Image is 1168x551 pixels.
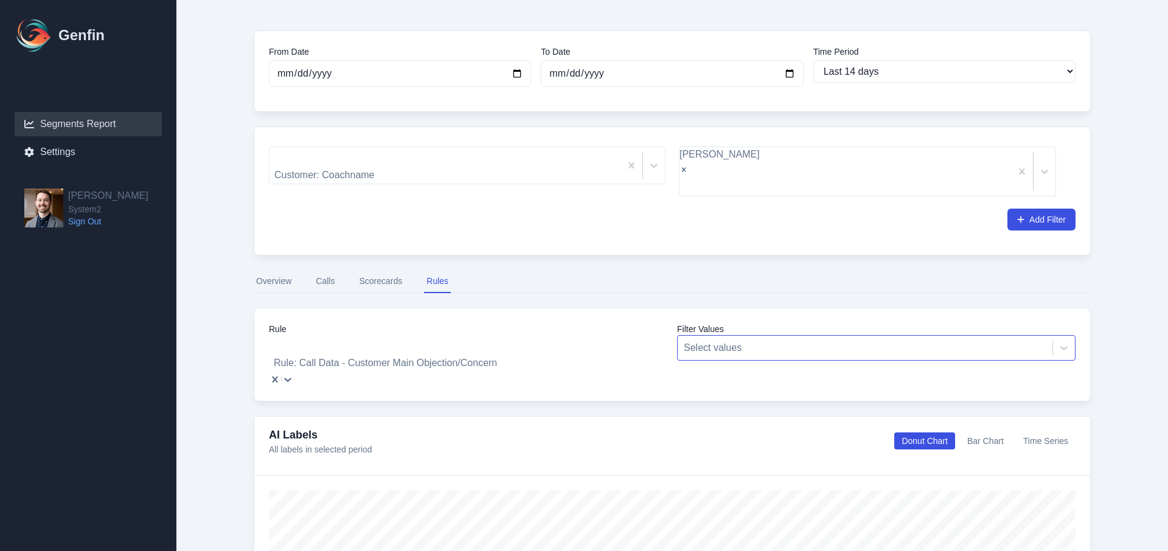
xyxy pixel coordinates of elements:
[424,270,451,293] button: Rules
[68,215,148,227] a: Sign Out
[313,270,337,293] button: Calls
[960,432,1011,449] button: Bar Chart
[680,162,760,176] div: Remove Taliyah Dozier
[15,16,54,55] img: Logo
[677,323,1076,335] label: Filter Values
[813,46,1076,58] label: Time Period
[680,147,760,162] div: [PERSON_NAME]
[1016,432,1076,449] button: Time Series
[15,112,162,136] a: Segments Report
[356,270,405,293] button: Scorecards
[274,356,580,370] div: Rule: Call Data - Customer Main Objection/Concern
[274,168,495,182] div: Customer: Coachname
[58,26,105,45] h1: Genfin
[269,443,372,456] p: All labels in selected period
[68,203,148,215] span: System2
[269,426,372,443] h4: AI Labels
[24,189,63,227] img: Jordan Stamman
[15,140,162,164] a: Settings
[254,270,294,293] button: Overview
[269,46,531,58] label: From Date
[894,432,954,449] button: Donut Chart
[269,323,667,335] label: Rule
[1007,209,1076,230] button: Add Filter
[68,189,148,203] h2: [PERSON_NAME]
[541,46,803,58] label: To Date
